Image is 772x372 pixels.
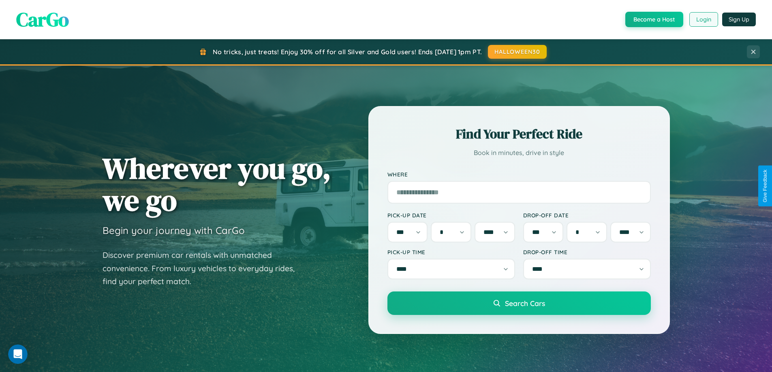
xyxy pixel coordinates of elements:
[103,224,245,236] h3: Begin your journey with CarGo
[505,299,545,308] span: Search Cars
[387,125,651,143] h2: Find Your Perfect Ride
[387,212,515,219] label: Pick-up Date
[213,48,482,56] span: No tricks, just treats! Enjoy 30% off for all Silver and Gold users! Ends [DATE] 1pm PT.
[488,45,547,59] button: HALLOWEEN30
[523,249,651,255] label: Drop-off Time
[722,13,756,26] button: Sign Up
[625,12,683,27] button: Become a Host
[387,147,651,159] p: Book in minutes, drive in style
[103,152,331,216] h1: Wherever you go, we go
[387,249,515,255] label: Pick-up Time
[8,344,28,364] iframe: Intercom live chat
[387,291,651,315] button: Search Cars
[689,12,718,27] button: Login
[16,6,69,33] span: CarGo
[762,170,768,202] div: Give Feedback
[103,249,305,288] p: Discover premium car rentals with unmatched convenience. From luxury vehicles to everyday rides, ...
[523,212,651,219] label: Drop-off Date
[387,171,651,178] label: Where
